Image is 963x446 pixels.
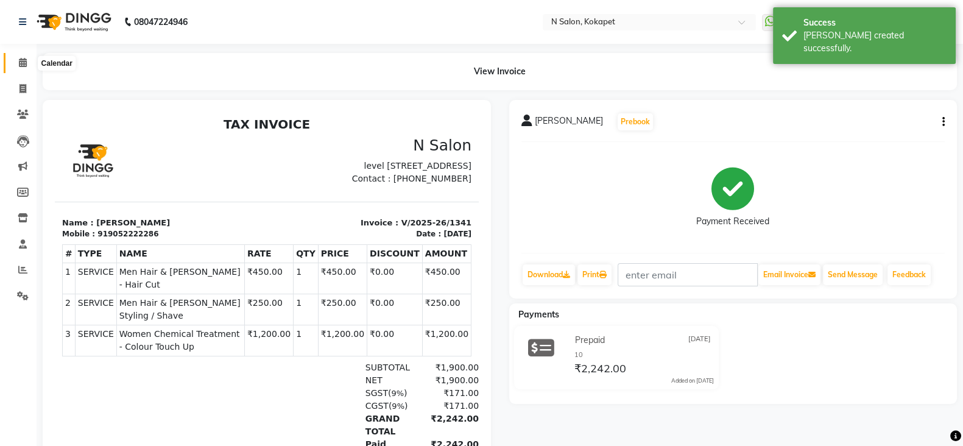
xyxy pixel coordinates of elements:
[758,264,820,285] button: Email Invoice
[311,276,333,286] span: SGST
[263,182,312,213] td: ₹250.00
[43,53,957,90] div: View Invoice
[577,264,612,285] a: Print
[364,288,424,300] div: ₹171.00
[303,275,364,288] div: ( )
[337,289,350,299] span: 9%
[38,56,76,71] div: Calendar
[364,249,424,262] div: ₹1,900.00
[803,29,947,55] div: Bill created successfully.
[803,16,947,29] div: Success
[7,353,417,364] p: Please visit again !
[364,275,424,288] div: ₹171.00
[574,361,626,378] span: ₹2,242.00
[336,277,349,286] span: 9%
[43,116,104,127] div: 919052222286
[887,264,931,285] a: Feedback
[364,326,424,339] div: ₹2,242.00
[20,182,62,213] td: SERVICE
[574,350,714,360] div: 10
[263,213,312,244] td: ₹1,200.00
[7,370,417,381] div: Generated By : at [DATE]
[361,116,386,127] div: Date :
[8,151,21,182] td: 1
[263,151,312,182] td: ₹450.00
[219,105,417,117] p: Invoice : V/2025-26/1341
[7,5,417,19] h2: TAX INVOICE
[389,116,417,127] div: [DATE]
[263,133,312,151] th: PRICE
[518,309,559,320] span: Payments
[312,213,368,244] td: ₹0.00
[189,213,238,244] td: ₹1,200.00
[535,115,603,132] span: [PERSON_NAME]
[364,262,424,275] div: ₹1,900.00
[219,60,417,73] p: Contact : [PHONE_NUMBER]
[367,213,416,244] td: ₹1,200.00
[312,133,368,151] th: DISCOUNT
[367,151,416,182] td: ₹450.00
[189,182,238,213] td: ₹250.00
[312,182,368,213] td: ₹0.00
[31,5,115,39] img: logo
[671,377,714,385] div: Added on [DATE]
[618,113,653,130] button: Prebook
[239,213,264,244] td: 1
[239,182,264,213] td: 1
[688,334,711,347] span: [DATE]
[575,334,605,347] span: Prepaid
[364,300,424,326] div: ₹2,242.00
[134,5,188,39] b: 08047224946
[189,151,238,182] td: ₹450.00
[823,264,883,285] button: Send Message
[65,154,187,179] span: Men Hair & [PERSON_NAME] - Hair Cut
[65,185,187,210] span: Men Hair & [PERSON_NAME] Styling / Shave
[303,288,364,300] div: ( )
[8,213,21,244] td: 3
[8,133,21,151] th: #
[219,48,417,60] p: level [STREET_ADDRESS]
[312,151,368,182] td: ₹0.00
[204,371,241,380] span: Manager
[239,151,264,182] td: 1
[7,116,40,127] div: Mobile :
[20,133,62,151] th: TYPE
[523,264,575,285] a: Download
[62,133,189,151] th: NAME
[696,215,769,228] div: Payment Received
[219,24,417,43] h3: N Salon
[7,105,205,117] p: Name : [PERSON_NAME]
[239,133,264,151] th: QTY
[311,289,334,299] span: CGST
[367,182,416,213] td: ₹250.00
[618,263,758,286] input: enter email
[65,216,187,241] span: Women Chemical Treatment - Colour Touch Up
[303,262,364,275] div: NET
[303,249,364,262] div: SUBTOTAL
[20,151,62,182] td: SERVICE
[367,133,416,151] th: AMOUNT
[303,326,364,339] div: Paid
[189,133,238,151] th: RATE
[303,300,364,326] div: GRAND TOTAL
[20,213,62,244] td: SERVICE
[8,182,21,213] td: 2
